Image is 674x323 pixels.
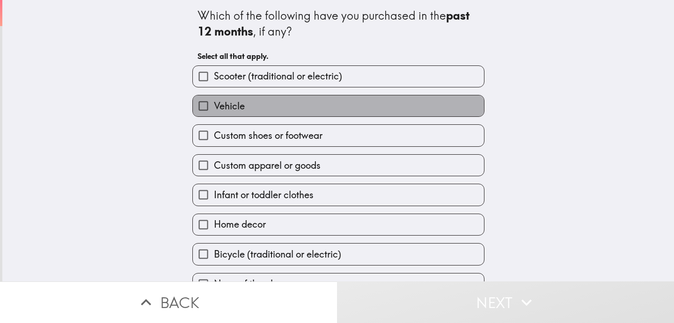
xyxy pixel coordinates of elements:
h6: Select all that apply. [198,51,479,61]
span: Bicycle (traditional or electric) [214,248,341,261]
span: Scooter (traditional or electric) [214,70,342,83]
button: Infant or toddler clothes [193,184,484,205]
span: Infant or toddler clothes [214,188,314,201]
b: past 12 months [198,8,472,38]
button: Home decor [193,214,484,235]
button: Bicycle (traditional or electric) [193,244,484,265]
div: Which of the following have you purchased in the , if any? [198,8,479,39]
span: Vehicle [214,100,245,113]
button: Custom shoes or footwear [193,125,484,146]
button: Custom apparel or goods [193,155,484,176]
button: Vehicle [193,95,484,116]
span: Home decor [214,218,266,231]
button: Scooter (traditional or electric) [193,66,484,87]
span: Custom apparel or goods [214,159,321,172]
span: None of the above [214,277,291,290]
span: Custom shoes or footwear [214,129,322,142]
button: None of the above [193,273,484,294]
button: Next [337,281,674,323]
